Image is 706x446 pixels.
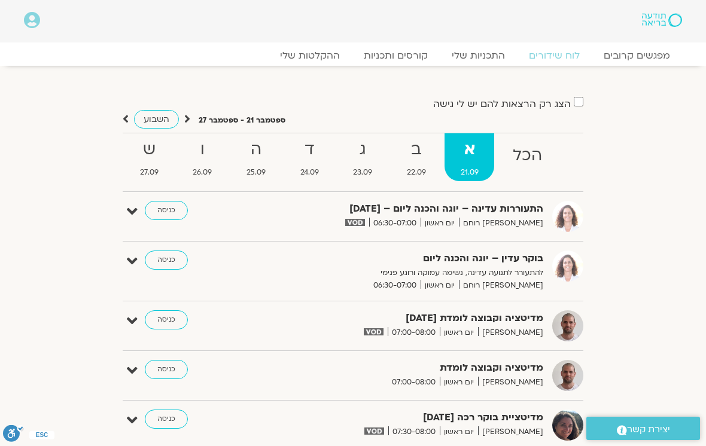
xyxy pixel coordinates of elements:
[391,133,442,181] a: ב22.09
[286,360,543,376] strong: מדיטציה וקבוצה לומדת
[440,426,478,438] span: יום ראשון
[388,426,440,438] span: 07:30-08:00
[145,360,188,379] a: כניסה
[145,310,188,329] a: כניסה
[445,136,495,163] strong: א
[433,99,571,109] label: הצג רק הרצאות להם יש לי גישה
[440,50,517,62] a: התכניות שלי
[134,110,179,129] a: השבוע
[268,50,352,62] a: ההקלטות שלי
[337,133,389,181] a: ג23.09
[388,326,440,339] span: 07:00-08:00
[284,136,335,163] strong: ד
[199,114,285,127] p: ספטמבר 21 - ספטמבר 27
[286,410,543,426] strong: מדיטציית בוקר רכה [DATE]
[391,136,442,163] strong: ב
[478,326,543,339] span: [PERSON_NAME]
[124,136,175,163] strong: ש
[177,166,229,179] span: 26.09
[497,133,558,181] a: הכל
[445,166,495,179] span: 21.09
[144,114,169,125] span: השבוע
[445,133,495,181] a: א21.09
[124,166,175,179] span: 27.09
[586,417,700,440] a: יצירת קשר
[145,410,188,429] a: כניסה
[230,133,282,181] a: ה25.09
[345,219,365,226] img: vodicon
[124,133,175,181] a: ש27.09
[421,279,459,292] span: יום ראשון
[177,136,229,163] strong: ו
[391,166,442,179] span: 22.09
[369,217,421,230] span: 06:30-07:00
[286,251,543,267] strong: בוקר עדין – יוגה והכנה ליום
[497,142,558,169] strong: הכל
[364,328,384,335] img: vodicon
[459,217,543,230] span: [PERSON_NAME] רוחם
[177,133,229,181] a: ו26.09
[478,426,543,438] span: [PERSON_NAME]
[364,427,384,435] img: vodicon
[440,376,478,389] span: יום ראשון
[337,166,389,179] span: 23.09
[286,267,543,279] p: להתעורר לתנועה עדינה, נשימה עמוקה ורוגע פנימי
[337,136,389,163] strong: ג
[459,279,543,292] span: [PERSON_NAME] רוחם
[440,326,478,339] span: יום ראשון
[421,217,459,230] span: יום ראשון
[284,166,335,179] span: 24.09
[478,376,543,389] span: [PERSON_NAME]
[24,50,682,62] nav: Menu
[517,50,592,62] a: לוח שידורים
[230,136,282,163] strong: ה
[369,279,421,292] span: 06:30-07:00
[592,50,682,62] a: מפגשים קרובים
[286,201,543,217] strong: התעוררות עדינה – יוגה והכנה ליום – [DATE]
[286,310,543,326] strong: מדיטציה וקבוצה לומדת [DATE]
[388,376,440,389] span: 07:00-08:00
[230,166,282,179] span: 25.09
[627,421,670,438] span: יצירת קשר
[284,133,335,181] a: ד24.09
[145,251,188,270] a: כניסה
[352,50,440,62] a: קורסים ותכניות
[145,201,188,220] a: כניסה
